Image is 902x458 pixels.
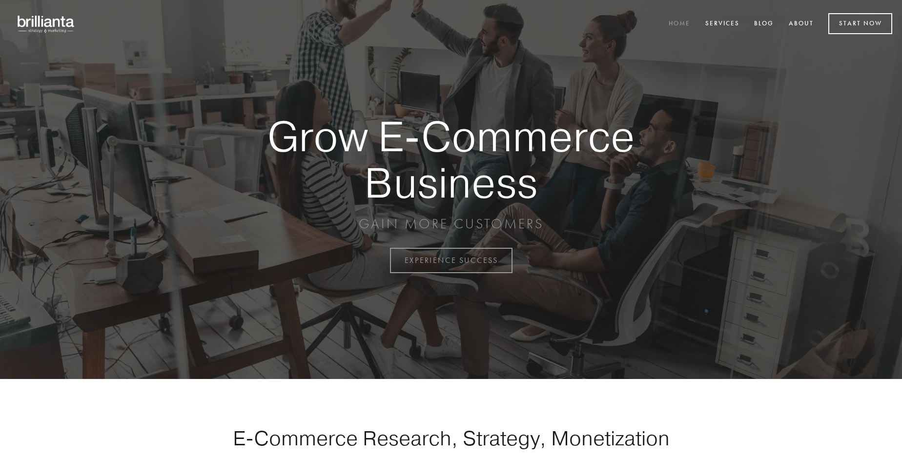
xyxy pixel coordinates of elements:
a: Home [662,16,697,32]
a: EXPERIENCE SUCCESS [390,248,512,273]
a: About [782,16,820,32]
a: Services [699,16,746,32]
strong: Grow E-Commerce Business [233,113,669,205]
img: brillianta - research, strategy, marketing [10,10,83,38]
p: GAIN MORE CUSTOMERS [233,215,669,233]
a: Blog [748,16,780,32]
h1: E-Commerce Research, Strategy, Monetization [202,426,700,450]
a: Start Now [828,13,892,34]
